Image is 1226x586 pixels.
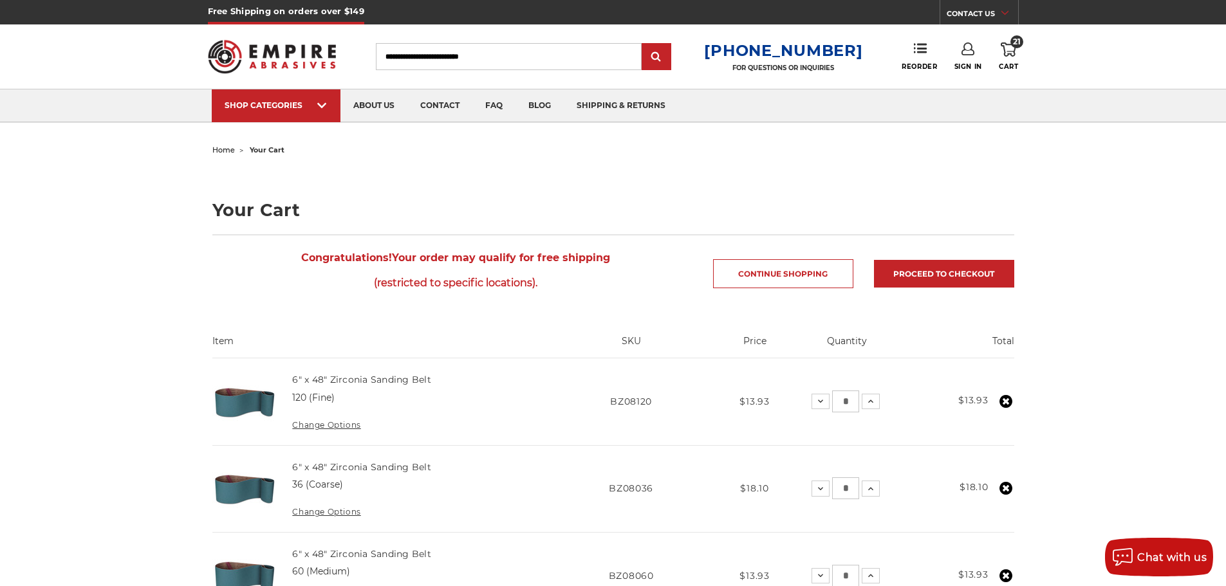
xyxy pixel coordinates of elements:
img: 6" x 48" Zirconia Sanding Belt [212,370,277,434]
dd: 36 (Coarse) [292,478,343,491]
th: Price [726,334,783,358]
a: contact [407,89,472,122]
span: (restricted to specific locations). [212,270,700,295]
th: Quantity [783,334,910,358]
span: BZ08120 [610,396,652,407]
span: $13.93 [739,396,769,407]
input: Submit [644,44,669,70]
a: Change Options [292,420,360,430]
a: Reorder [902,42,937,70]
span: $13.93 [739,570,769,581]
a: [PHONE_NUMBER] [704,41,862,60]
th: Total [910,334,1014,358]
dd: 60 (Medium) [292,565,350,578]
a: about us [340,89,407,122]
a: shipping & returns [564,89,678,122]
p: FOR QUESTIONS OR INQUIRIES [704,64,862,72]
img: Empire Abrasives [208,32,337,82]
a: 21 Cart [999,42,1018,71]
th: SKU [536,334,726,358]
span: BZ08060 [609,570,654,581]
strong: $18.10 [960,481,988,493]
strong: $13.93 [958,569,988,580]
span: Sign In [954,62,982,71]
span: Reorder [902,62,937,71]
h1: Your Cart [212,201,1014,219]
a: 6" x 48" Zirconia Sanding Belt [292,374,431,385]
strong: Congratulations! [301,252,392,264]
a: Change Options [292,507,360,517]
strong: $13.93 [958,394,988,406]
input: 6" x 48" Zirconia Sanding Belt Quantity: [832,390,859,412]
img: 6" x 48" Zirconia Sanding Belt [212,457,277,521]
a: home [212,145,235,154]
dd: 120 (Fine) [292,391,335,405]
a: 6" x 48" Zirconia Sanding Belt [292,548,431,560]
div: SHOP CATEGORIES [225,100,328,110]
span: 21 [1010,35,1023,48]
span: $18.10 [740,482,768,494]
th: Item [212,334,537,358]
span: Your order may qualify for free shipping [212,245,700,295]
a: 6" x 48" Zirconia Sanding Belt [292,461,431,473]
a: Proceed to checkout [874,260,1014,288]
a: Continue Shopping [713,259,853,288]
span: BZ08036 [609,482,653,494]
span: your cart [250,145,284,154]
input: 6" x 48" Zirconia Sanding Belt Quantity: [832,477,859,499]
a: CONTACT US [947,6,1018,24]
a: blog [515,89,564,122]
button: Chat with us [1105,538,1213,576]
span: Cart [999,62,1018,71]
a: faq [472,89,515,122]
span: Chat with us [1137,551,1207,563]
